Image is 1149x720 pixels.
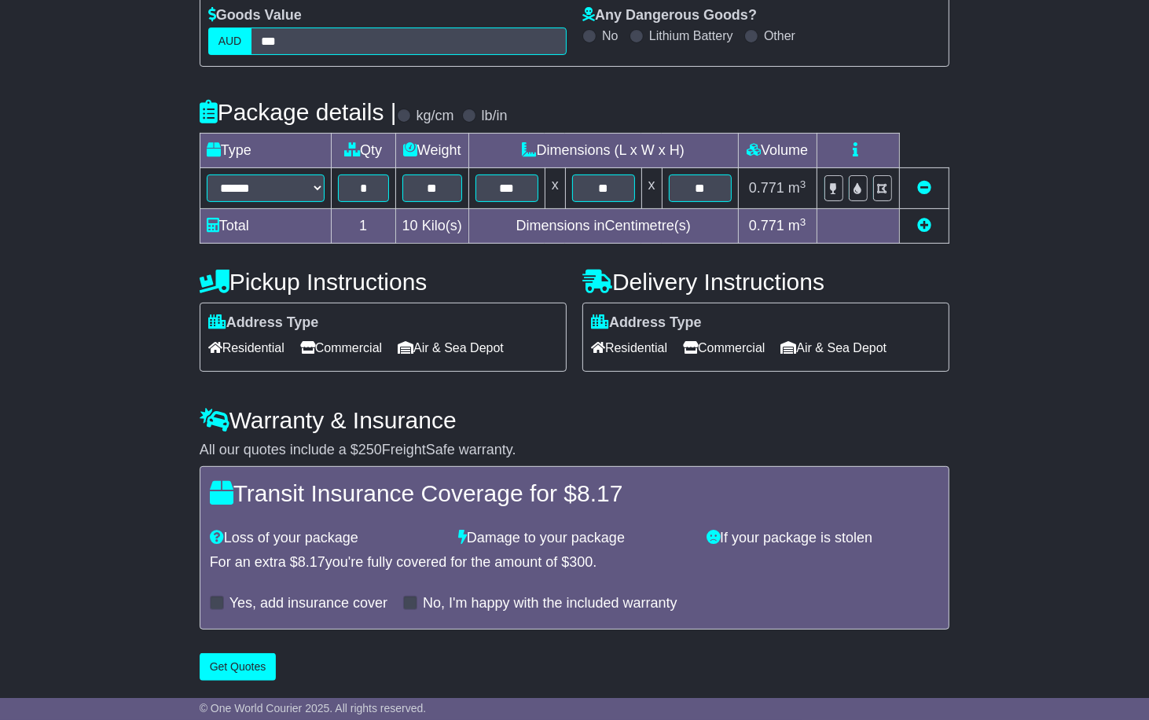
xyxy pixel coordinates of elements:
[358,442,382,457] span: 250
[450,530,699,547] div: Damage to your package
[200,407,950,433] h4: Warranty & Insurance
[591,314,702,332] label: Address Type
[423,595,677,612] label: No, I'm happy with the included warranty
[202,530,450,547] div: Loss of your package
[800,178,806,190] sup: 3
[300,336,382,360] span: Commercial
[200,442,950,459] div: All our quotes include a $ FreightSafe warranty.
[917,180,931,196] a: Remove this item
[468,209,738,244] td: Dimensions in Centimetre(s)
[749,180,784,196] span: 0.771
[298,554,325,570] span: 8.17
[641,168,662,209] td: x
[569,554,593,570] span: 300
[200,702,427,714] span: © One World Courier 2025. All rights reserved.
[917,218,931,233] a: Add new item
[800,216,806,228] sup: 3
[229,595,387,612] label: Yes, add insurance cover
[208,336,284,360] span: Residential
[398,336,504,360] span: Air & Sea Depot
[764,28,795,43] label: Other
[545,168,565,209] td: x
[331,134,395,168] td: Qty
[699,530,947,547] div: If your package is stolen
[402,218,418,233] span: 10
[208,314,319,332] label: Address Type
[482,108,508,125] label: lb/in
[395,134,468,168] td: Weight
[200,653,277,681] button: Get Quotes
[591,336,667,360] span: Residential
[749,218,784,233] span: 0.771
[395,209,468,244] td: Kilo(s)
[200,209,331,244] td: Total
[200,269,567,295] h4: Pickup Instructions
[683,336,765,360] span: Commercial
[649,28,733,43] label: Lithium Battery
[200,99,397,125] h4: Package details |
[208,7,302,24] label: Goods Value
[210,480,940,506] h4: Transit Insurance Coverage for $
[582,7,757,24] label: Any Dangerous Goods?
[781,336,887,360] span: Air & Sea Depot
[331,209,395,244] td: 1
[602,28,618,43] label: No
[468,134,738,168] td: Dimensions (L x W x H)
[208,28,252,55] label: AUD
[738,134,817,168] td: Volume
[788,218,806,233] span: m
[200,134,331,168] td: Type
[577,480,622,506] span: 8.17
[582,269,949,295] h4: Delivery Instructions
[210,554,940,571] div: For an extra $ you're fully covered for the amount of $ .
[417,108,454,125] label: kg/cm
[788,180,806,196] span: m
